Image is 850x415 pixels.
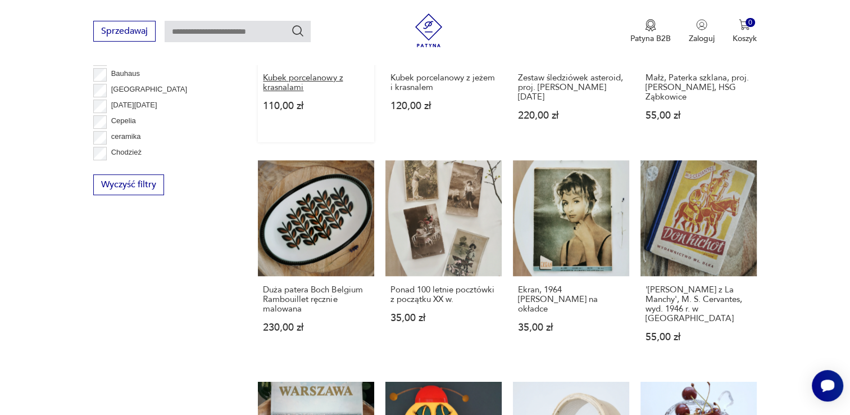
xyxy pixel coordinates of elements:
[263,285,369,314] h3: Duża patera Boch Belgium Rambouillet ręcznie malowana
[630,19,671,44] a: Ikona medaluPatyna B2B
[646,332,752,342] p: 55,00 zł
[111,67,140,80] p: Bauhaus
[263,101,369,111] p: 110,00 zł
[518,285,624,314] h3: Ekran, 1964 [PERSON_NAME] na okładce
[518,73,624,102] h3: Zestaw śledziówek asteroid, proj. [PERSON_NAME][DATE]
[733,33,757,44] p: Koszyk
[93,21,156,42] button: Sprzedawaj
[645,19,656,31] img: Ikona medalu
[111,130,141,143] p: ceramika
[111,146,142,159] p: Chodzież
[412,13,446,47] img: Patyna - sklep z meblami i dekoracjami vintage
[646,73,752,102] h3: Małż, Paterka szklana, proj. [PERSON_NAME], HSG Ząbkowice
[263,323,369,332] p: 230,00 zł
[390,73,497,92] h3: Kubek porcelanowy z jeżem i krasnalem
[640,160,757,364] a: 'Don Kichot z La Manchy', M. S. Cervantes, wyd. 1946 r. w Polsce'[PERSON_NAME] z La Manchy', M. S...
[291,24,304,38] button: Szukaj
[111,83,187,96] p: [GEOGRAPHIC_DATA]
[630,19,671,44] button: Patyna B2B
[689,33,715,44] p: Zaloguj
[630,33,671,44] p: Patyna B2B
[93,28,156,36] a: Sprzedawaj
[746,18,755,28] div: 0
[263,73,369,92] h3: Kubek porcelanowy z krasnalami
[258,160,374,364] a: Duża patera Boch Belgium Rambouillet ręcznie malowanaDuża patera Boch Belgium Rambouillet ręcznie...
[111,115,136,127] p: Cepelia
[390,285,497,304] h3: Ponad 100 letnie pocztówki z początku XX w.
[385,160,502,364] a: Ponad 100 letnie pocztówki z początku XX w.Ponad 100 letnie pocztówki z początku XX w.35,00 zł
[689,19,715,44] button: Zaloguj
[513,160,629,364] a: Ekran, 1964 r. Jadwiga Barańska na okładceEkran, 1964 [PERSON_NAME] na okładce35,00 zł
[93,174,164,195] button: Wyczyść filtry
[518,111,624,120] p: 220,00 zł
[390,313,497,323] p: 35,00 zł
[646,285,752,323] h3: '[PERSON_NAME] z La Manchy', M. S. Cervantes, wyd. 1946 r. w [GEOGRAPHIC_DATA]
[518,323,624,332] p: 35,00 zł
[111,162,139,174] p: Ćmielów
[390,101,497,111] p: 120,00 zł
[733,19,757,44] button: 0Koszyk
[111,99,157,111] p: [DATE][DATE]
[696,19,707,30] img: Ikonka użytkownika
[739,19,750,30] img: Ikona koszyka
[646,111,752,120] p: 55,00 zł
[812,370,843,402] iframe: Smartsupp widget button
